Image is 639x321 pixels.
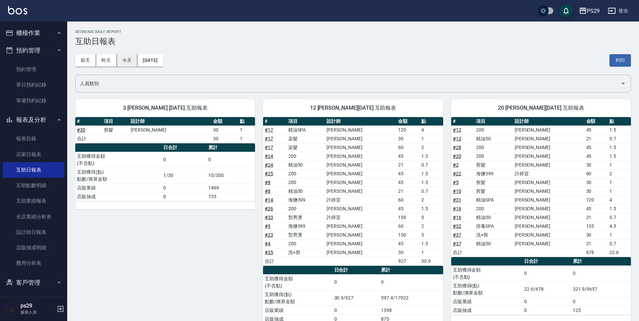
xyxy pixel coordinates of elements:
td: 合計 [451,248,474,257]
a: 全店業績分析表 [3,209,65,224]
td: 30 [396,134,420,143]
td: 1.5 [420,178,443,187]
td: 120 [585,195,608,204]
th: 累計 [379,266,443,275]
td: [PERSON_NAME] [325,230,396,239]
td: 型男燙 [287,213,325,222]
a: #9 [265,223,270,229]
td: [PERSON_NAME] [325,134,396,143]
td: 30 [585,187,608,195]
a: #16 [453,206,461,211]
td: 1.5 [420,169,443,178]
td: 剪髮 [474,160,513,169]
td: 店販抽成 [75,192,162,201]
td: 21 [585,213,608,222]
a: 預約管理 [3,62,65,77]
a: #24 [265,153,273,159]
a: 費用分析表 [3,255,65,271]
td: 1 [608,178,631,187]
td: 合計 [263,257,286,265]
td: [PERSON_NAME] [325,248,396,257]
button: 昨天 [96,54,117,67]
td: 0 [571,297,631,306]
button: 客戶管理 [3,274,65,291]
a: 互助業績報表 [3,193,65,209]
td: 45 [585,204,608,213]
td: 2 [608,169,631,178]
td: 洗+剪 [287,248,325,257]
td: 1398 [379,306,443,315]
td: 1 [420,134,443,143]
a: #31 [453,197,461,203]
td: 0.7 [420,160,443,169]
td: [PERSON_NAME] [513,213,585,222]
td: 0 [522,297,571,306]
td: 店販業績 [75,183,162,192]
td: 60 [585,169,608,178]
td: 45 [396,152,420,160]
a: #2 [453,162,459,168]
td: 4 [608,195,631,204]
td: 678 [585,248,608,257]
td: 剪髮 [474,178,513,187]
td: 0.7 [420,187,443,195]
div: PS29 [587,7,600,15]
table: a dense table [75,117,255,143]
td: 4 [420,126,443,134]
td: 0 [162,152,207,168]
td: 200 [287,204,325,213]
a: 互助點數明細 [3,178,65,193]
td: 2 [420,143,443,152]
td: 1.5 [608,152,631,160]
a: #35 [265,250,273,255]
th: 設計師 [129,117,211,126]
a: #12 [453,136,461,141]
a: 單週預約紀錄 [3,93,65,108]
th: # [75,117,102,126]
td: 200 [287,239,325,248]
a: #12 [453,127,461,133]
td: [PERSON_NAME] [513,222,585,230]
h2: Decrease Daily Report [75,30,631,34]
td: 1 [608,230,631,239]
td: 精油SPA [287,126,325,134]
td: 1.5 [608,204,631,213]
button: 登出 [605,5,631,17]
td: 店販業績 [263,306,332,315]
a: #37 [453,241,461,246]
td: 0 [379,274,443,290]
span: 20 [PERSON_NAME][DATE] 互助報表 [459,105,623,111]
td: 1469 [207,183,255,192]
td: [PERSON_NAME] [325,160,396,169]
td: [PERSON_NAME] [513,160,585,169]
a: #26 [265,206,273,211]
td: 2 [420,195,443,204]
td: 1 [238,134,255,143]
button: PS29 [576,4,602,18]
td: 321.9/9657 [571,281,631,297]
td: 店販抽成 [451,306,523,315]
td: 5 [420,213,443,222]
td: 200 [474,143,513,152]
td: 10/300 [207,168,255,183]
a: #22 [453,171,461,176]
td: 200 [474,126,513,134]
td: 45 [396,204,420,213]
td: 1 [608,187,631,195]
td: 30.9/927 [333,290,380,306]
td: [PERSON_NAME] [513,187,585,195]
td: 染髮 [287,143,325,152]
td: 150 [396,230,420,239]
td: 120 [396,126,420,134]
a: #20 [453,153,461,159]
td: 0 [333,306,380,315]
td: 4.5 [608,222,631,230]
a: #4 [265,241,270,246]
a: #17 [265,136,273,141]
td: 0.7 [608,213,631,222]
td: 許婷宜 [325,195,396,204]
td: 927 [396,257,420,265]
td: [PERSON_NAME] [325,178,396,187]
td: [PERSON_NAME] [513,126,585,134]
td: 1.5 [608,143,631,152]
